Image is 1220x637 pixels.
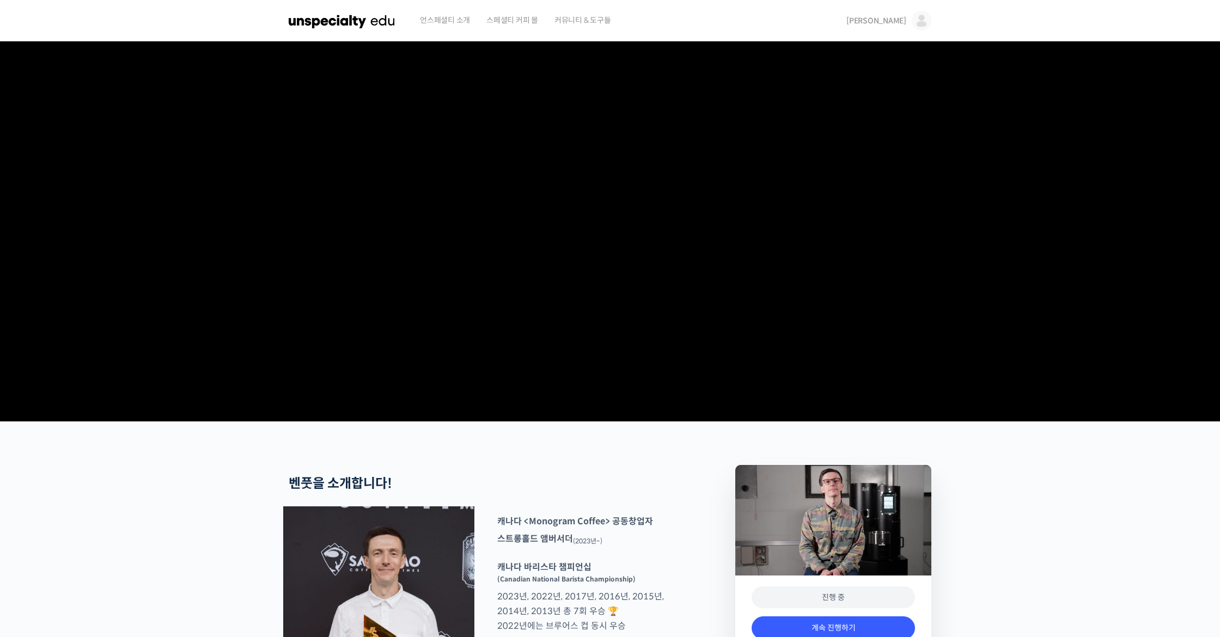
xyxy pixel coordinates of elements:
sub: (2023년~) [573,537,602,545]
sup: (Canadian National Barista Championship) [497,575,636,583]
div: 진행 중 [752,586,915,609]
span: [PERSON_NAME] [846,16,906,26]
strong: 캐나다 바리스타 챔피언십 [497,561,591,573]
p: 2023년, 2022년, 2017년, 2016년, 2015년, 2014년, 2013년 총 7회 우승 🏆 2022년에는 브루어스 컵 동시 우승 [492,560,683,633]
strong: 캐나다 <Monogram Coffee> 공동창업자 [497,516,653,527]
strong: 스트롱홀드 앰버서더 [497,533,573,544]
h2: 벤풋을 소개합니다! [289,476,678,492]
